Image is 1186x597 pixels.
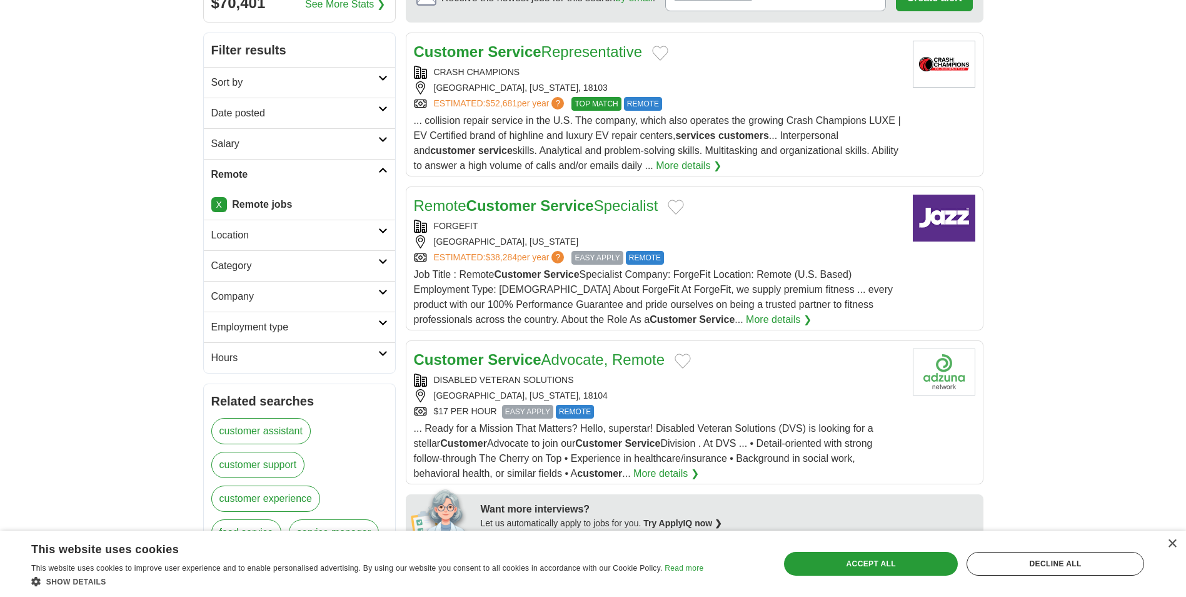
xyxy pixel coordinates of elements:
[1167,539,1177,549] div: Close
[718,130,769,141] strong: customers
[414,405,903,419] div: $17 PER HOUR
[414,269,893,325] span: Job Title : Remote Specialist Company: ForgeFit Location: Remote (U.S. Based) Employment Type: [D...
[485,252,517,262] span: $38,284
[204,98,395,128] a: Date posted
[31,564,663,573] span: This website uses cookies to improve user experience and to enable personalised advertising. By u...
[551,97,564,110] span: ?
[478,145,513,156] strong: service
[652,46,668,61] button: Add to favorite jobs
[481,517,976,530] div: Let us automatically apply to jobs for you.
[502,405,553,419] span: EASY APPLY
[626,251,664,265] span: REMOTE
[211,197,227,212] a: X
[665,564,703,573] a: Read more, opens a new window
[289,519,379,546] a: service manager
[211,452,305,478] a: customer support
[643,518,722,528] a: Try ApplyIQ now ❯
[494,269,541,280] strong: Customer
[434,67,520,77] a: CRASH CHAMPIONS
[488,43,541,60] strong: Service
[624,97,662,111] span: REMOTE
[204,33,395,67] h2: Filter results
[414,389,903,402] div: [GEOGRAPHIC_DATA], [US_STATE], 18104
[556,405,594,419] span: REMOTE
[204,220,395,250] a: Location
[211,519,281,546] a: food service
[434,251,567,265] a: ESTIMATED:$38,284per year?
[211,486,321,512] a: customer experience
[211,167,378,182] h2: Remote
[232,199,292,210] strong: Remote jobs
[211,258,378,273] h2: Category
[625,438,660,449] strong: Service
[211,418,311,444] a: customer assistant
[211,350,378,365] h2: Hours
[31,575,703,588] div: Show details
[633,466,699,481] a: More details ❯
[211,392,388,411] h2: Related searches
[414,81,903,94] div: [GEOGRAPHIC_DATA], [US_STATE], 18103
[211,75,378,90] h2: Sort by
[414,351,665,368] a: Customer ServiceAdvocate, Remote
[913,195,975,242] img: Company logo
[488,351,541,368] strong: Service
[414,43,643,60] a: Customer ServiceRepresentative
[204,67,395,98] a: Sort by
[204,250,395,281] a: Category
[204,342,395,373] a: Hours
[577,468,622,479] strong: customer
[414,115,901,171] span: ... collision repair service in the U.S. The company, which also operates the growing Crash Champ...
[746,312,812,327] a: More details ❯
[414,220,903,233] div: FORGEFIT
[211,136,378,151] h2: Salary
[414,374,903,387] div: DISABLED VETERAN SOLUTIONS
[414,423,873,479] span: ... Ready for a Mission That Matters? Hello, superstar! Disabled Veteran Solutions (DVS) is looki...
[668,200,684,215] button: Add to favorite jobs
[414,351,484,368] strong: Customer
[485,98,517,108] span: $52,681
[211,106,378,121] h2: Date posted
[204,128,395,159] a: Salary
[540,197,593,214] strong: Service
[204,159,395,190] a: Remote
[913,41,975,88] img: SCG Crash Champions logo
[411,487,471,538] img: apply-iq-scientist.png
[31,538,672,557] div: This website uses cookies
[204,312,395,342] a: Employment type
[211,320,378,335] h2: Employment type
[675,354,691,369] button: Add to favorite jobs
[440,438,487,449] strong: Customer
[211,228,378,243] h2: Location
[551,251,564,263] span: ?
[967,552,1144,576] div: Decline all
[656,158,721,173] a: More details ❯
[414,197,658,214] a: RemoteCustomer ServiceSpecialist
[211,289,378,304] h2: Company
[544,269,580,280] strong: Service
[204,281,395,312] a: Company
[434,97,567,111] a: ESTIMATED:$52,681per year?
[414,235,903,248] div: [GEOGRAPHIC_DATA], [US_STATE]
[575,438,622,449] strong: Customer
[46,578,106,586] span: Show details
[784,552,958,576] div: Accept all
[466,197,536,214] strong: Customer
[675,130,715,141] strong: services
[913,349,975,395] img: Company logo
[699,314,735,325] strong: Service
[430,145,475,156] strong: customer
[481,502,976,517] div: Want more interviews?
[571,251,623,265] span: EASY APPLY
[414,43,484,60] strong: Customer
[571,97,621,111] span: TOP MATCH
[650,314,696,325] strong: Customer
